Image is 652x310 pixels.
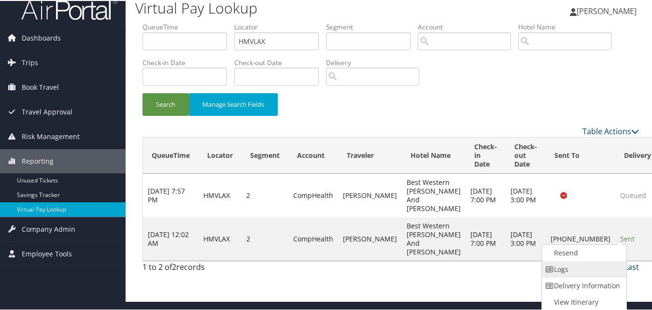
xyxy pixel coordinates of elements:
[582,125,639,136] a: Table Actions
[338,173,402,216] td: [PERSON_NAME]
[198,216,241,260] td: HMVLAX
[402,173,466,216] td: Best Western [PERSON_NAME] And [PERSON_NAME]
[466,173,506,216] td: [DATE] 7:00 PM
[506,216,546,260] td: [DATE] 3:00 PM
[22,148,54,172] span: Reporting
[402,216,466,260] td: Best Western [PERSON_NAME] And [PERSON_NAME]
[546,216,615,260] td: [PHONE_NUMBER]
[542,293,624,310] a: View Itinerary
[198,137,241,173] th: Locator: activate to sort column ascending
[142,260,256,277] div: 1 to 2 of records
[542,260,624,277] a: Logs
[506,173,546,216] td: [DATE] 3:00 PM
[241,137,288,173] th: Segment: activate to sort column ascending
[22,99,72,123] span: Travel Approval
[326,21,418,31] label: Segment
[22,25,61,49] span: Dashboards
[143,216,198,260] td: [DATE] 12:02 AM
[241,173,288,216] td: 2
[189,92,278,115] button: Manage Search Fields
[22,216,75,240] span: Company Admin
[620,233,635,242] span: Sent
[142,57,234,67] label: Check-in Date
[142,21,234,31] label: QueueTime
[466,216,506,260] td: [DATE] 7:00 PM
[142,92,189,115] button: Search
[288,173,338,216] td: CompHealth
[22,124,80,148] span: Risk Management
[418,21,518,31] label: Account
[338,137,402,173] th: Traveler: activate to sort column ascending
[198,173,241,216] td: HMVLAX
[620,190,646,199] span: Queued
[506,137,546,173] th: Check-out Date: activate to sort column ascending
[241,216,288,260] td: 2
[542,277,624,293] a: Delivery Information
[288,216,338,260] td: CompHealth
[542,244,624,260] a: Resend
[143,173,198,216] td: [DATE] 7:57 PM
[22,241,72,265] span: Employee Tools
[143,137,198,173] th: QueueTime: activate to sort column ascending
[338,216,402,260] td: [PERSON_NAME]
[624,261,639,271] a: Last
[402,137,466,173] th: Hotel Name: activate to sort column descending
[577,5,637,15] span: [PERSON_NAME]
[466,137,506,173] th: Check-in Date: activate to sort column ascending
[172,261,176,271] span: 2
[22,50,38,74] span: Trips
[288,137,338,173] th: Account: activate to sort column ascending
[234,21,326,31] label: Locator
[22,74,59,99] span: Book Travel
[518,21,619,31] label: Hotel Name
[326,57,426,67] label: Delivery
[234,57,326,67] label: Check-out Date
[546,137,615,173] th: Sent To: activate to sort column ascending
